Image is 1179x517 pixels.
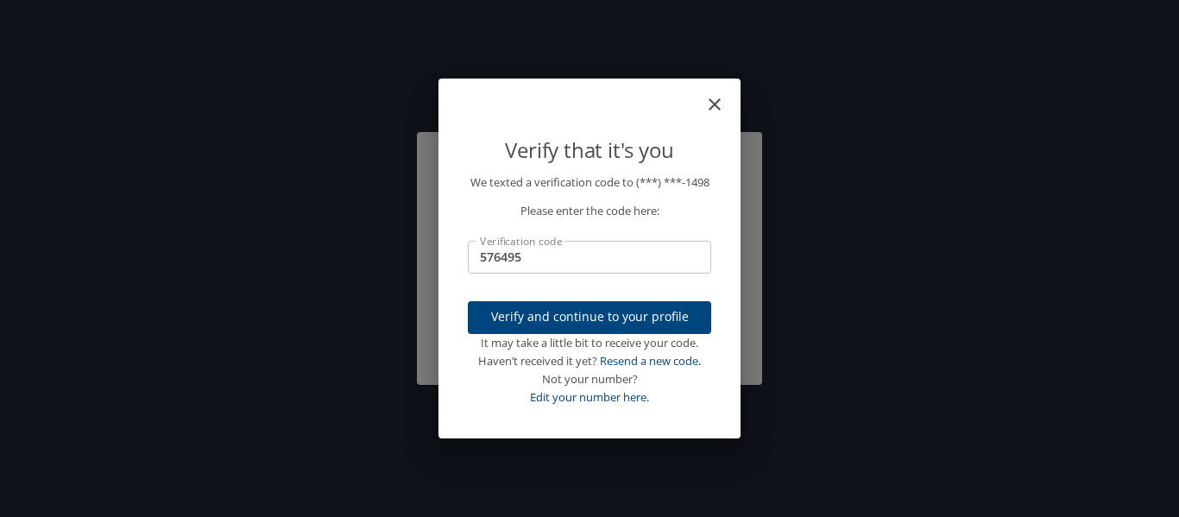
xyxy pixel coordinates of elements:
div: Haven’t received it yet? [468,352,711,370]
div: It may take a little bit to receive your code. [468,334,711,352]
p: Verify that it's you [468,134,711,167]
button: close [713,85,734,106]
a: Resend a new code. [600,353,701,369]
a: Edit your number here. [530,389,649,405]
span: Verify and continue to your profile [482,306,697,328]
div: Not your number? [468,370,711,388]
button: Verify and continue to your profile [468,301,711,335]
p: We texted a verification code to (***) ***- 1498 [468,173,711,192]
p: Please enter the code here: [468,202,711,220]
